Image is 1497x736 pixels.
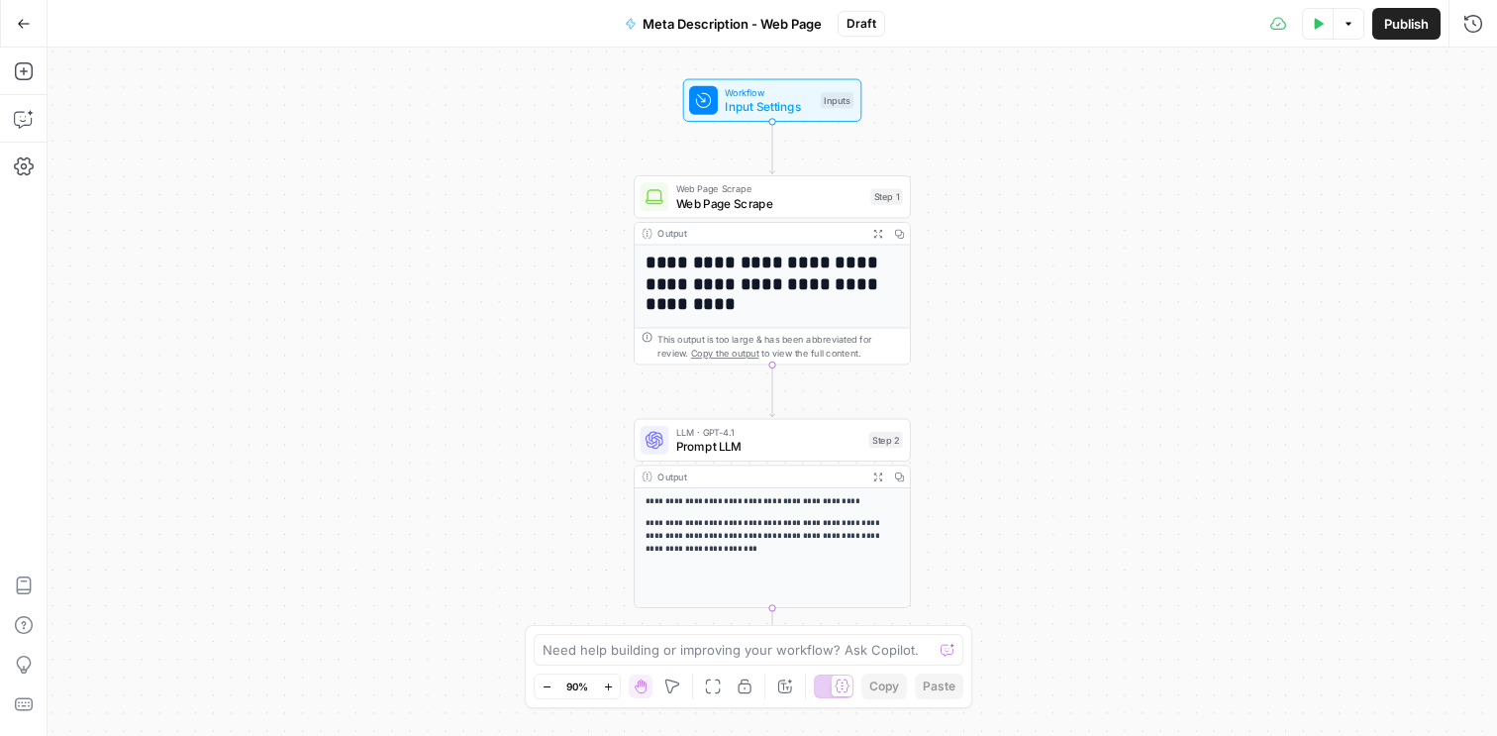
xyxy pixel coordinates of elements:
[634,79,911,122] div: WorkflowInput SettingsInputs
[657,470,861,483] div: Output
[676,438,862,456] span: Prompt LLM
[676,181,864,195] span: Web Page Scrape
[566,679,588,694] span: 90%
[1384,14,1429,34] span: Publish
[725,98,813,116] span: Input Settings
[923,678,955,695] span: Paste
[915,674,963,699] button: Paste
[657,227,861,241] div: Output
[847,15,876,33] span: Draft
[769,365,774,416] g: Edge from step_1 to step_2
[676,194,864,212] span: Web Page Scrape
[691,348,759,359] span: Copy the output
[868,432,902,448] div: Step 2
[869,678,899,695] span: Copy
[821,92,853,108] div: Inputs
[613,8,834,40] button: Meta Description - Web Page
[769,122,774,173] g: Edge from start to step_1
[657,332,902,361] div: This output is too large & has been abbreviated for review. to view the full content.
[643,14,822,34] span: Meta Description - Web Page
[725,85,813,99] span: Workflow
[861,674,907,699] button: Copy
[676,425,862,439] span: LLM · GPT-4.1
[1372,8,1441,40] button: Publish
[870,189,902,205] div: Step 1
